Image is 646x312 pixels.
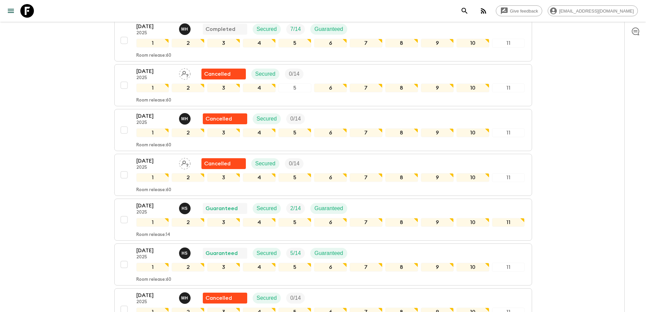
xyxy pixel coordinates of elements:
p: Guaranteed [205,204,238,213]
div: 10 [456,263,489,272]
div: 4 [243,173,276,182]
p: 2025 [136,255,174,260]
div: 11 [492,218,525,227]
p: Room release: 60 [136,277,171,282]
div: Secured [253,293,281,304]
div: 1 [136,128,169,137]
div: 1 [136,263,169,272]
div: 9 [421,39,454,48]
p: 2 / 14 [290,204,301,213]
div: 11 [492,39,525,48]
div: 2 [172,263,204,272]
div: 2 [172,128,204,137]
div: Flash Pack cancellation [201,158,246,169]
div: 10 [456,128,489,137]
p: 0 / 14 [290,115,301,123]
div: Trip Fill [286,248,305,259]
div: 4 [243,263,276,272]
p: Secured [257,25,277,33]
p: Secured [255,160,276,168]
span: Assign pack leader [179,70,191,76]
p: Room release: 60 [136,98,171,103]
div: 10 [456,39,489,48]
p: M H [181,116,188,122]
span: Mr. Heng Pringratana (Prefer name : James) [179,115,192,121]
div: 7 [350,173,383,182]
div: 2 [172,39,204,48]
span: Hong Sarou [179,205,192,210]
div: 4 [243,128,276,137]
div: 6 [314,39,347,48]
button: [DATE]2025Assign pack leaderFlash Pack cancellationSecuredTrip Fill1234567891011Room release:60 [114,64,532,106]
p: H S [182,251,188,256]
p: Secured [257,204,277,213]
p: Room release: 60 [136,143,171,148]
div: 3 [207,263,240,272]
div: 3 [207,218,240,227]
div: Secured [253,203,281,214]
span: [EMAIL_ADDRESS][DOMAIN_NAME] [555,8,638,14]
div: 6 [314,84,347,92]
div: 3 [207,128,240,137]
p: Guaranteed [314,249,343,257]
p: 2025 [136,210,174,215]
p: Cancelled [205,115,232,123]
div: 11 [492,173,525,182]
p: 2025 [136,75,174,81]
div: 6 [314,263,347,272]
div: Flash Pack cancellation [203,113,247,124]
div: 10 [456,173,489,182]
span: Assign pack leader [179,160,191,165]
div: 7 [350,128,383,137]
p: [DATE] [136,157,174,165]
div: 3 [207,84,240,92]
div: [EMAIL_ADDRESS][DOMAIN_NAME] [548,5,638,16]
p: Cancelled [205,294,232,302]
p: Room release: 14 [136,232,170,238]
div: 1 [136,39,169,48]
a: Give feedback [496,5,542,16]
div: 11 [492,263,525,272]
p: [DATE] [136,112,174,120]
div: 11 [492,128,525,137]
p: 5 / 14 [290,249,301,257]
p: Guaranteed [205,249,238,257]
div: 1 [136,84,169,92]
p: 7 / 14 [290,25,301,33]
div: 4 [243,84,276,92]
p: 2025 [136,165,174,170]
div: 2 [172,218,204,227]
p: [DATE] [136,202,174,210]
button: MH [179,292,192,304]
div: Trip Fill [285,69,304,79]
div: Secured [251,69,280,79]
p: 0 / 14 [290,294,301,302]
button: [DATE]2025Mr. Heng Pringratana (Prefer name : James)Flash Pack cancellationSecuredTrip Fill123456... [114,109,532,151]
p: Secured [257,294,277,302]
p: Secured [257,249,277,257]
span: Hong Sarou [179,250,192,255]
div: 5 [278,218,311,227]
p: 2025 [136,299,174,305]
button: [DATE]2025Mr. Heng Pringratana (Prefer name : James)CompletedSecuredTrip FillGuaranteed1234567891... [114,19,532,61]
button: HS [179,203,192,214]
div: 8 [385,218,418,227]
p: Secured [257,115,277,123]
div: 9 [421,173,454,182]
button: menu [4,4,18,18]
p: [DATE] [136,22,174,31]
span: Mr. Heng Pringratana (Prefer name : James) [179,294,192,300]
div: 1 [136,218,169,227]
div: 9 [421,84,454,92]
p: [DATE] [136,291,174,299]
div: 7 [350,39,383,48]
button: [DATE]2025Hong SarouGuaranteedSecuredTrip FillGuaranteed1234567891011Room release:14 [114,199,532,241]
div: 5 [278,263,311,272]
p: [DATE] [136,67,174,75]
p: [DATE] [136,246,174,255]
div: 6 [314,128,347,137]
div: 3 [207,173,240,182]
button: search adventures [458,4,471,18]
div: 4 [243,39,276,48]
div: 8 [385,39,418,48]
